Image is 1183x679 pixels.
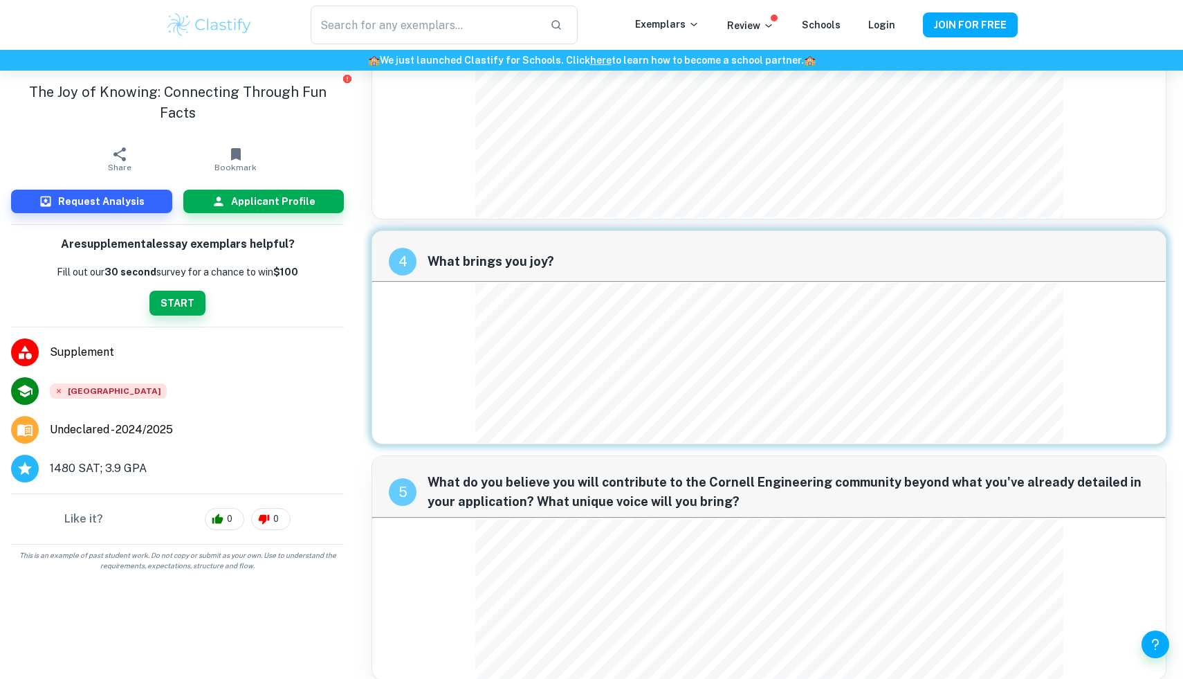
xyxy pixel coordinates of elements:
[428,473,1149,511] span: What do you believe you will contribute to the Cornell Engineering community beyond what you've a...
[231,194,315,209] h6: Applicant Profile
[6,550,349,571] span: This is an example of past student work. Do not copy or submit as your own. Use to understand the...
[183,190,345,213] button: Applicant Profile
[62,140,178,179] button: Share
[50,383,167,399] div: Rejected: Cornell University
[590,55,612,66] a: here
[108,163,131,172] span: Share
[389,248,416,275] div: recipe
[3,53,1180,68] h6: We just launched Clastify for Schools. Click to learn how to become a school partner.
[635,17,699,32] p: Exemplars
[11,190,172,213] button: Request Analysis
[64,511,103,527] h6: Like it?
[57,264,298,280] p: Fill out our survey for a chance to win
[205,508,244,530] div: 0
[273,266,298,278] strong: $100
[428,252,1149,271] span: What brings you joy?
[923,12,1018,37] button: JOIN FOR FREE
[11,82,344,123] h1: The Joy of Knowing: Connecting Through Fun Facts
[389,478,416,506] div: recipe
[219,512,240,526] span: 0
[178,140,294,179] button: Bookmark
[266,512,286,526] span: 0
[61,236,295,253] h6: Are supplemental essay exemplars helpful?
[1141,631,1169,658] button: Help and Feedback
[50,422,184,438] a: Major and Application Year
[342,73,352,84] button: Report issue
[804,55,816,66] span: 🏫
[50,383,167,399] span: [GEOGRAPHIC_DATA]
[368,55,380,66] span: 🏫
[311,6,539,44] input: Search for any exemplars...
[149,291,205,316] button: START
[58,194,145,209] h6: Request Analysis
[104,266,156,278] b: 30 second
[868,19,895,30] a: Login
[214,163,257,172] span: Bookmark
[727,18,774,33] p: Review
[50,344,344,361] span: Supplement
[50,422,173,438] span: Undeclared - 2024/2025
[165,11,253,39] img: Clastify logo
[251,508,291,530] div: 0
[50,460,147,477] span: 1480 SAT; 3.9 GPA
[802,19,841,30] a: Schools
